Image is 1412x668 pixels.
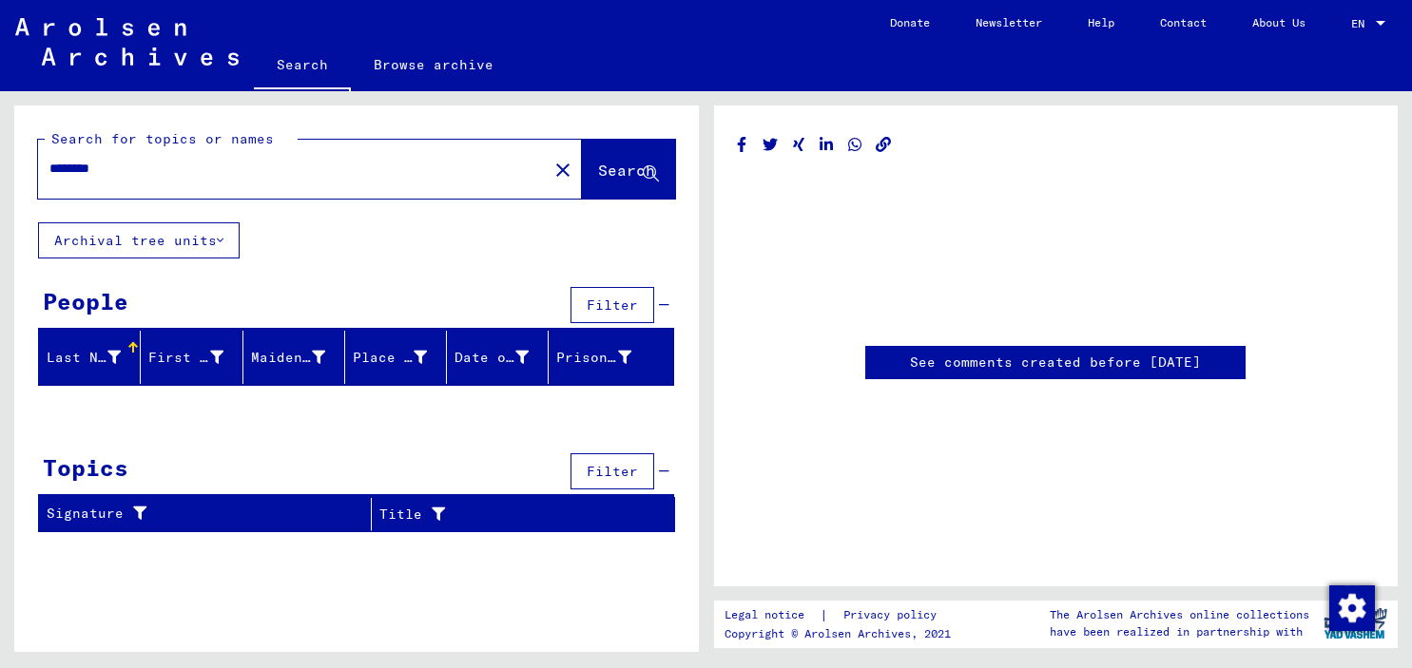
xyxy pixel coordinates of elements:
[351,42,516,87] a: Browse archive
[551,159,574,181] mat-icon: close
[725,625,959,642] p: Copyright © Arolsen Archives, 2021
[447,331,549,384] mat-header-cell: Date of Birth
[38,222,240,258] button: Archival tree units
[789,133,809,157] button: Share on Xing
[251,348,325,368] div: Maiden Name
[587,296,638,314] span: Filter
[571,287,654,323] button: Filter
[353,342,451,372] div: Place of Birth
[39,331,141,384] mat-header-cell: Last Name
[845,133,865,157] button: Share on WhatsApp
[544,150,582,188] button: Clear
[43,284,128,318] div: People
[47,348,121,368] div: Last Name
[148,348,222,368] div: First Name
[254,42,351,91] a: Search
[15,18,239,66] img: Arolsen_neg.svg
[1329,585,1375,631] img: Change consent
[874,133,894,157] button: Copy link
[379,499,655,529] div: Title
[761,133,781,157] button: Share on Twitter
[353,348,427,368] div: Place of Birth
[725,605,959,625] div: |
[556,342,654,372] div: Prisoner #
[549,331,672,384] mat-header-cell: Prisoner #
[582,140,675,199] button: Search
[571,453,654,489] button: Filter
[910,353,1201,372] a: See comments created before [DATE]
[345,331,447,384] mat-header-cell: Place of Birth
[455,342,552,372] div: Date of Birth
[43,450,128,485] div: Topics
[1320,600,1391,647] img: yv_logo.png
[47,499,376,529] div: Signature
[47,342,145,372] div: Last Name
[598,161,655,180] span: Search
[148,342,246,372] div: First Name
[47,504,357,524] div: Signature
[587,463,638,480] span: Filter
[817,133,837,157] button: Share on LinkedIn
[725,605,820,625] a: Legal notice
[732,133,752,157] button: Share on Facebook
[828,605,959,625] a: Privacy policy
[1351,17,1372,30] span: EN
[1050,606,1309,623] p: The Arolsen Archives online collections
[251,342,349,372] div: Maiden Name
[243,331,345,384] mat-header-cell: Maiden Name
[556,348,630,368] div: Prisoner #
[1050,623,1309,640] p: have been realized in partnership with
[455,348,529,368] div: Date of Birth
[141,331,242,384] mat-header-cell: First Name
[51,130,274,147] mat-label: Search for topics or names
[379,505,636,525] div: Title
